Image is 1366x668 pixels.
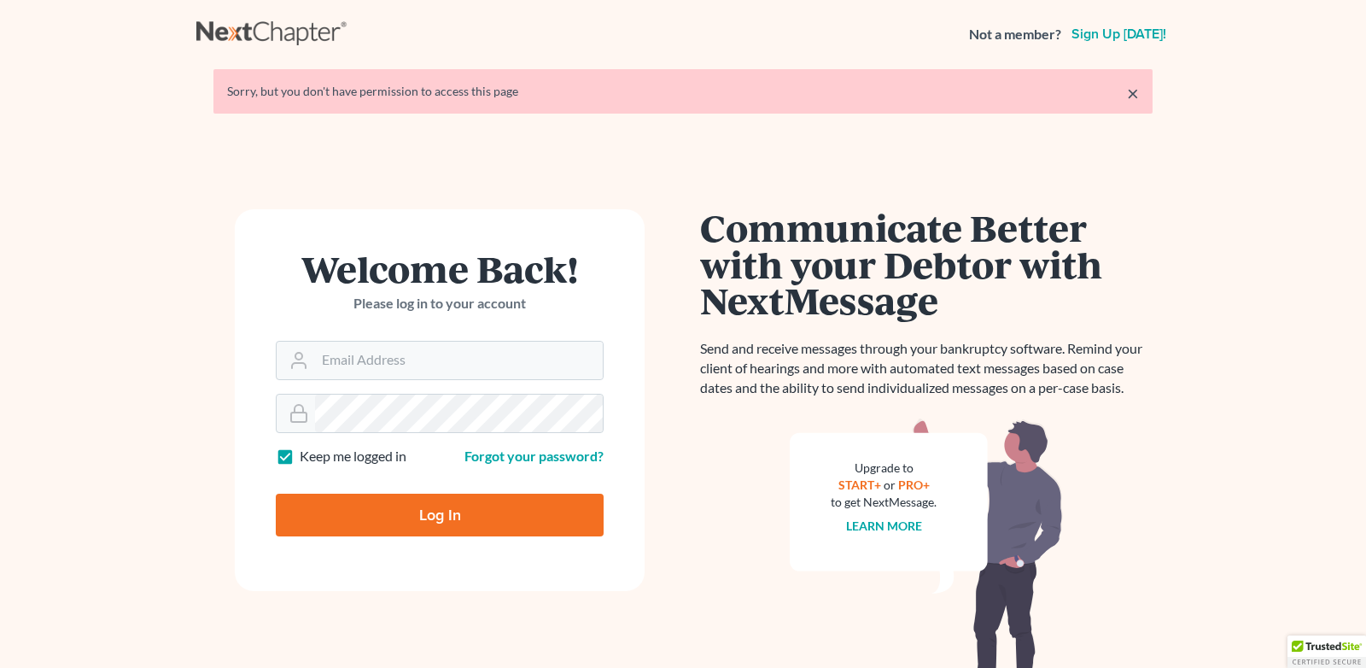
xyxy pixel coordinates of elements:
[846,519,922,533] a: Learn more
[969,25,1061,44] strong: Not a member?
[700,339,1153,398] p: Send and receive messages through your bankruptcy software. Remind your client of hearings and mo...
[300,447,406,466] label: Keep me logged in
[700,209,1153,319] h1: Communicate Better with your Debtor with NextMessage
[276,250,604,287] h1: Welcome Back!
[898,478,930,492] a: PRO+
[831,494,937,511] div: to get NextMessage.
[227,83,1139,100] div: Sorry, but you don't have permission to access this page
[315,342,603,379] input: Email Address
[276,294,604,313] p: Please log in to your account
[884,478,896,492] span: or
[831,460,937,477] div: Upgrade to
[276,494,604,536] input: Log In
[1068,27,1170,41] a: Sign up [DATE]!
[1287,636,1366,668] div: TrustedSite Certified
[464,448,604,464] a: Forgot your password?
[838,478,881,492] a: START+
[1127,83,1139,103] a: ×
